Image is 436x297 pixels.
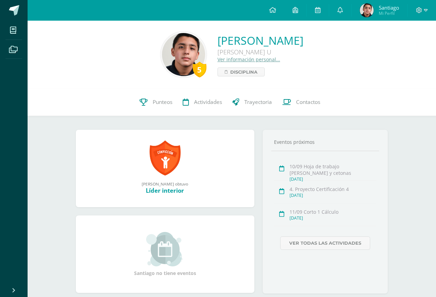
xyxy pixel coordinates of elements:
a: Ver todas las actividades [280,236,370,250]
div: 4. Proyecto Certificación 4 [290,186,376,192]
span: Trayectoria [244,98,272,106]
a: [PERSON_NAME] [217,33,303,48]
span: Santiago [379,4,399,11]
div: 11/09 Corto 1 Cálculo [290,209,376,215]
img: c986d1b57b5e37f432c7a0052d830c9c.png [162,33,205,76]
span: Disciplina [230,68,257,76]
span: Mi Perfil [379,10,399,16]
a: Trayectoria [227,88,277,116]
div: [PERSON_NAME] obtuvo [83,181,247,187]
div: [DATE] [290,215,376,221]
div: Eventos próximos [271,139,379,145]
a: Contactos [277,88,325,116]
img: b81a375a2ba29ccfbe84947ecc58dfa2.png [360,3,374,17]
a: Actividades [178,88,227,116]
a: Punteos [134,88,178,116]
div: 10/09 Hoja de trabajo [PERSON_NAME] y cetonas [290,163,376,176]
img: event_small.png [146,232,184,266]
div: Santiago no tiene eventos [131,232,200,276]
span: Punteos [153,98,172,106]
div: Líder interior [83,187,247,194]
div: [DATE] [290,176,376,182]
div: [PERSON_NAME] U [217,48,303,56]
span: Actividades [194,98,222,106]
div: [DATE] [290,192,376,198]
a: Ver información personal... [217,56,280,63]
span: Contactos [296,98,320,106]
div: 5 [193,62,206,77]
a: Disciplina [217,67,265,76]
